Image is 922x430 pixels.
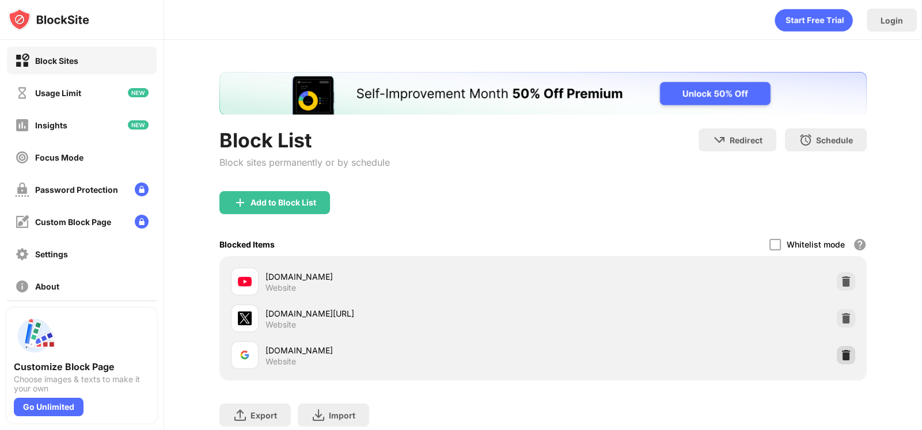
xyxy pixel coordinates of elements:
[35,120,67,130] div: Insights
[15,215,29,229] img: customize-block-page-off.svg
[265,271,543,283] div: [DOMAIN_NAME]
[135,182,149,196] img: lock-menu.svg
[135,215,149,229] img: lock-menu.svg
[14,315,55,356] img: push-custom-page.svg
[816,135,853,145] div: Schedule
[787,239,845,249] div: Whitelist mode
[265,283,296,293] div: Website
[15,150,29,165] img: focus-off.svg
[128,88,149,97] img: new-icon.svg
[14,398,84,416] div: Go Unlimited
[128,120,149,130] img: new-icon.svg
[14,375,150,393] div: Choose images & texts to make it your own
[219,239,275,249] div: Blocked Items
[730,135,762,145] div: Redirect
[881,16,903,25] div: Login
[251,198,316,207] div: Add to Block List
[15,247,29,261] img: settings-off.svg
[35,185,118,195] div: Password Protection
[15,182,29,197] img: password-protection-off.svg
[265,319,296,330] div: Website
[238,275,252,288] img: favicons
[35,56,78,66] div: Block Sites
[35,217,111,227] div: Custom Block Page
[775,9,853,32] div: animation
[14,361,150,372] div: Customize Block Page
[35,153,84,162] div: Focus Mode
[265,356,296,367] div: Website
[15,54,29,68] img: block-on.svg
[238,311,252,325] img: favicons
[219,128,390,152] div: Block List
[15,118,29,132] img: insights-off.svg
[251,410,277,420] div: Export
[265,307,543,319] div: [DOMAIN_NAME][URL]
[238,348,252,362] img: favicons
[15,279,29,294] img: about-off.svg
[219,157,390,168] div: Block sites permanently or by schedule
[265,344,543,356] div: [DOMAIN_NAME]
[15,86,29,100] img: time-usage-off.svg
[219,72,867,115] iframe: Banner
[8,8,89,31] img: logo-blocksite.svg
[35,88,81,98] div: Usage Limit
[35,249,68,259] div: Settings
[35,281,59,291] div: About
[329,410,355,420] div: Import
